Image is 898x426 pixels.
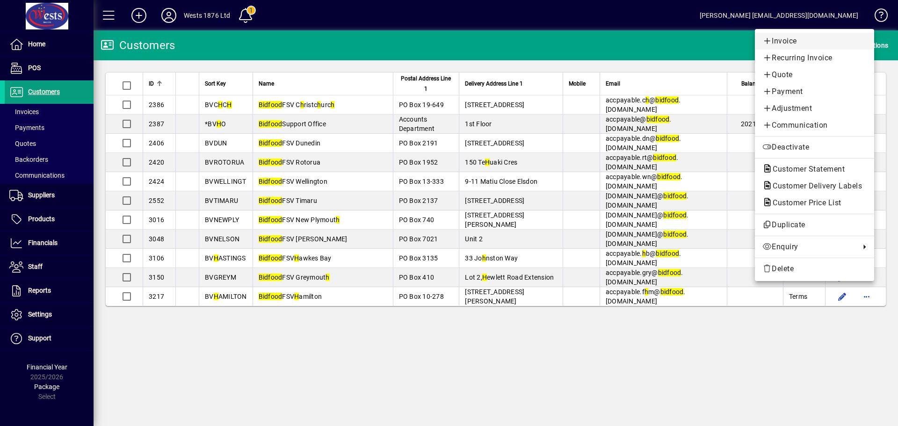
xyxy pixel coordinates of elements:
span: Delete [762,263,867,274]
span: Payment [762,86,867,97]
span: Deactivate [762,142,867,153]
span: Quote [762,69,867,80]
span: Enquiry [762,241,855,253]
span: Duplicate [762,219,867,231]
span: Customer Statement [762,165,849,173]
button: Deactivate customer [755,139,874,156]
span: Communication [762,120,867,131]
span: Customer Delivery Labels [762,181,867,190]
span: Invoice [762,36,867,47]
span: Recurring Invoice [762,52,867,64]
span: Adjustment [762,103,867,114]
span: Customer Price List [762,198,846,207]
